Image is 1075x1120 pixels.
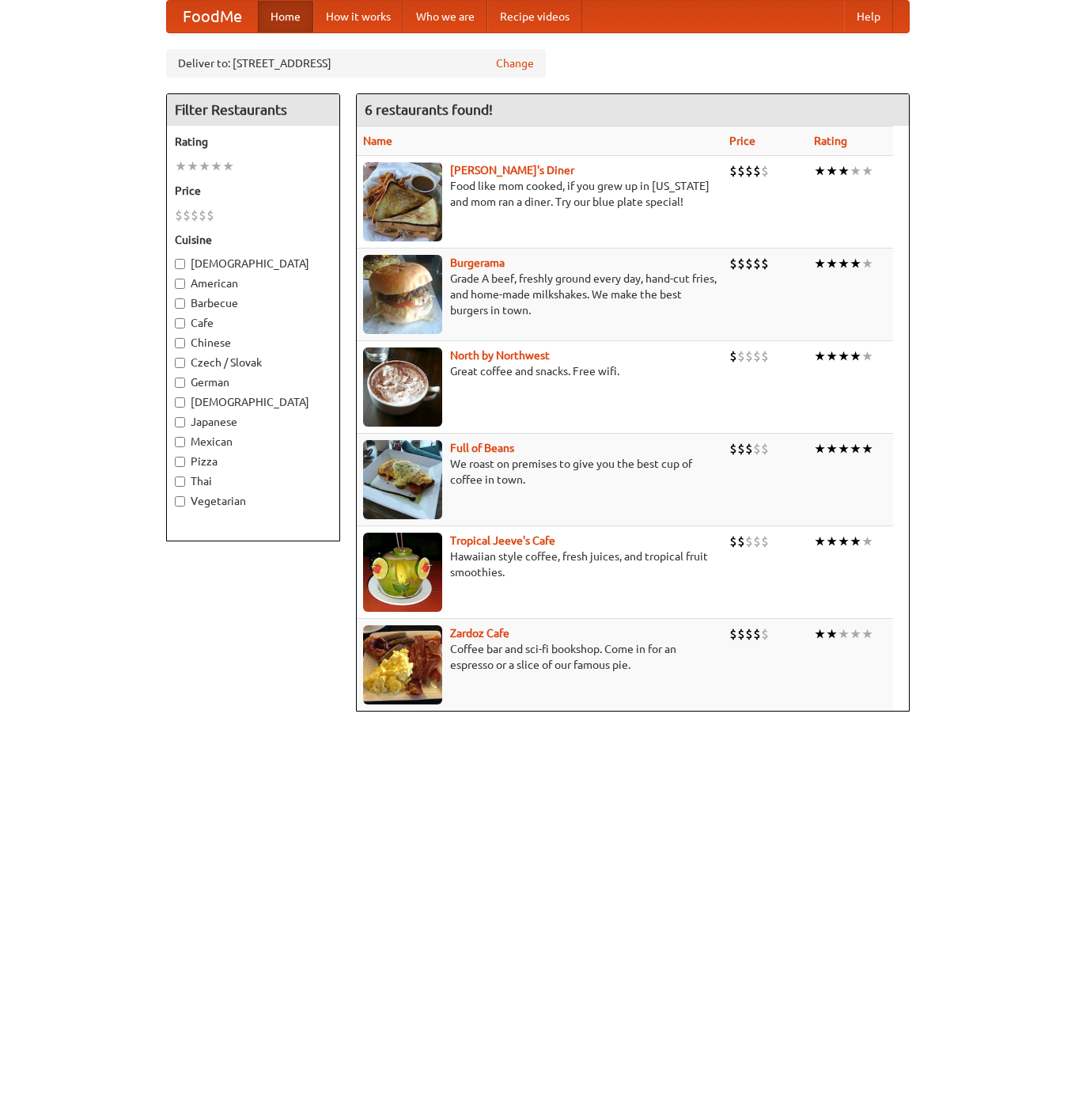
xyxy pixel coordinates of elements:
[753,162,761,180] li: $
[175,434,331,450] label: Mexican
[175,158,187,175] li: ★
[363,641,717,673] p: Coffee bar and sci-fi bookshop. Come in for an espresso or a slice of our famous pie.
[850,440,861,457] li: ★
[814,533,826,550] li: ★
[814,347,826,365] li: ★
[826,440,838,457] li: ★
[761,255,769,272] li: $
[175,207,183,224] li: $
[222,158,234,175] li: ★
[175,476,185,487] input: Thai
[737,533,745,550] li: $
[175,279,185,289] input: American
[861,625,873,643] li: ★
[850,625,861,643] li: ★
[199,207,206,224] li: $
[175,298,185,309] input: Barbecue
[737,347,745,365] li: $
[191,207,199,224] li: $
[175,394,331,410] label: [DEMOGRAPHIC_DATA]
[814,255,826,272] li: ★
[175,318,185,328] input: Cafe
[175,315,331,331] label: Cafe
[450,534,555,547] a: Tropical Jeeve's Cafe
[175,457,185,467] input: Pizza
[861,255,873,272] li: ★
[450,256,505,269] a: Burgerama
[753,347,761,365] li: $
[861,440,873,457] li: ★
[826,347,838,365] li: ★
[850,533,861,550] li: ★
[838,440,850,457] li: ★
[363,178,717,210] p: Food like mom cooked, if you grew up in [US_STATE] and mom ran a diner. Try our blue plate special!
[210,158,222,175] li: ★
[365,102,493,117] ng-pluralize: 6 restaurants found!
[737,255,745,272] li: $
[745,347,753,365] li: $
[838,162,850,180] li: ★
[167,94,339,126] h4: Filter Restaurants
[363,456,717,488] p: We roast on premises to give you the best cup of coffee in town.
[838,533,850,550] li: ★
[175,295,331,311] label: Barbecue
[363,533,442,612] img: jeeves.jpg
[737,162,745,180] li: $
[737,440,745,457] li: $
[175,473,331,489] label: Thai
[363,162,442,241] img: sallys.jpg
[838,625,850,643] li: ★
[753,255,761,272] li: $
[861,347,873,365] li: ★
[175,338,185,348] input: Chinese
[363,440,442,519] img: beans.jpg
[487,1,582,32] a: Recipe videos
[850,162,861,180] li: ★
[175,335,331,351] label: Chinese
[175,134,331,150] h5: Rating
[753,440,761,457] li: $
[403,1,487,32] a: Who we are
[850,347,861,365] li: ★
[745,255,753,272] li: $
[175,378,185,388] input: German
[450,627,509,640] b: Zardoz Cafe
[729,625,737,643] li: $
[363,271,717,318] p: Grade A beef, freshly ground every day, hand-cut fries, and home-made milkshakes. We make the bes...
[175,259,185,269] input: [DEMOGRAPHIC_DATA]
[450,349,550,362] a: North by Northwest
[175,355,331,370] label: Czech / Slovak
[175,397,185,408] input: [DEMOGRAPHIC_DATA]
[745,162,753,180] li: $
[826,162,838,180] li: ★
[450,442,514,454] a: Full of Beans
[183,207,191,224] li: $
[496,55,534,71] a: Change
[826,625,838,643] li: ★
[838,255,850,272] li: ★
[826,533,838,550] li: ★
[450,164,574,177] a: [PERSON_NAME]'s Diner
[166,49,546,78] div: Deliver to: [STREET_ADDRESS]
[175,414,331,430] label: Japanese
[175,256,331,271] label: [DEMOGRAPHIC_DATA]
[729,255,737,272] li: $
[826,255,838,272] li: ★
[753,625,761,643] li: $
[313,1,403,32] a: How it works
[761,347,769,365] li: $
[745,533,753,550] li: $
[844,1,893,32] a: Help
[175,437,185,447] input: Mexican
[363,549,717,580] p: Hawaiian style coffee, fresh juices, and tropical fruit smoothies.
[753,533,761,550] li: $
[737,625,745,643] li: $
[761,440,769,457] li: $
[729,533,737,550] li: $
[175,183,331,199] h5: Price
[175,358,185,368] input: Czech / Slovak
[761,625,769,643] li: $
